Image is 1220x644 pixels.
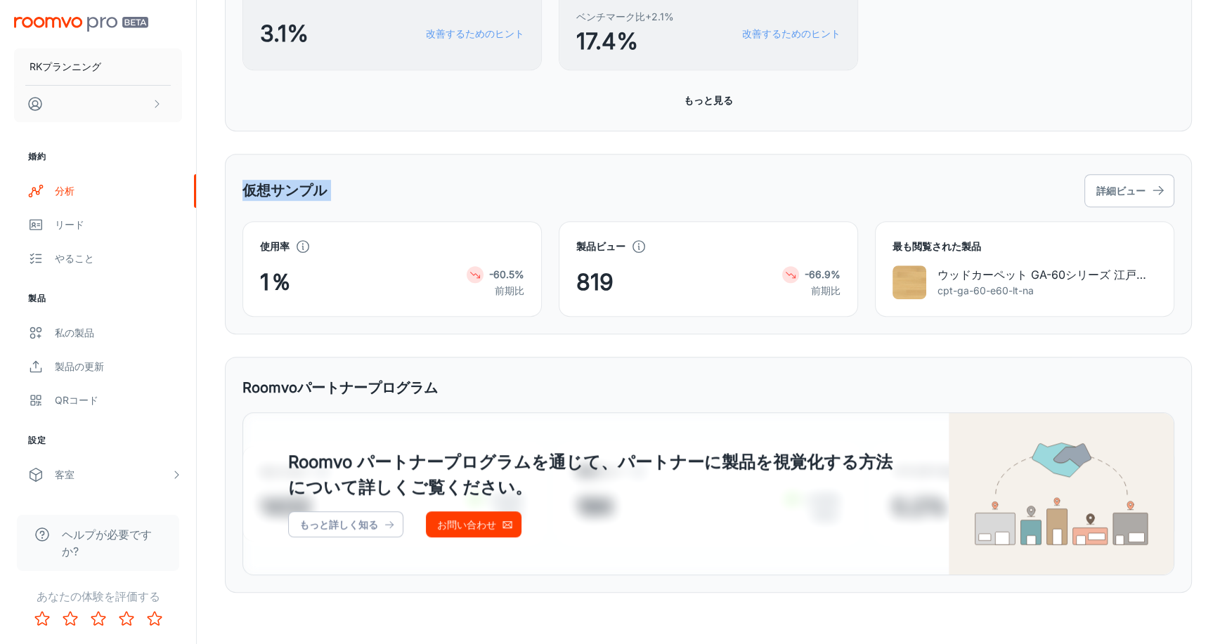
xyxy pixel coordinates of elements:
[937,284,1034,296] font: cpt-ga-60-e60-lt-na
[141,605,169,633] button: 5つ星評価
[62,527,152,558] font: ヘルプが必要ですか?
[260,20,309,47] font: 3.1%
[288,452,893,497] font: Roomvo パートナープログラムを通じて、パートナーに製品を視覚化する方法について詳しくご覧ください。
[426,511,521,537] a: お問い合わせ
[55,394,98,406] font: QRコード
[55,468,74,480] font: 客室
[678,87,739,113] button: もっと見る
[112,605,141,633] button: 4つ星評価
[893,240,981,252] font: 最も閲覧された製品
[426,27,524,39] font: 改善するためのヒント
[55,218,84,230] font: リード
[576,27,638,55] font: 17.4%
[1096,185,1146,197] font: 詳細ビュー
[28,605,56,633] button: 1つ星の評価
[684,95,733,107] font: もっと見る
[576,268,614,296] font: 819
[30,60,101,72] font: RKプランニング
[84,605,112,633] button: 3つ星評価
[805,268,841,280] font: -66.9%
[14,48,182,85] button: RKプランニング
[1084,174,1174,207] button: 詳細ビュー
[742,27,841,39] font: 改善するためのヒント
[260,268,292,296] font: 1％
[55,252,94,264] font: やること
[495,284,524,296] font: 前期比
[55,360,104,372] font: 製品の更新
[288,511,403,537] a: もっと詳しく知る
[55,185,74,197] font: 分析
[55,327,94,339] font: 私の製品
[242,379,438,396] font: Roomvoパートナープログラム
[28,151,46,162] font: 婚約
[56,605,84,633] button: 2つ星の評価
[299,518,378,530] font: もっと詳しく知る
[576,11,674,22] font: ベンチマーク比+2.1%
[437,518,496,530] font: お問い合わせ
[811,284,841,296] font: 前期比
[489,268,524,280] font: -60.5%
[260,240,290,252] font: 使用率
[893,265,926,299] img: ウッドカーペット GA-60シリーズ 江戸間6畳 ライトナチュラル
[576,240,625,252] font: 製品ビュー
[14,17,148,32] img: Roomvo PROベータ版
[37,589,160,603] font: あなたの体験を評価する
[242,182,327,199] font: 仮想サンプル
[28,435,46,445] font: 設定
[28,293,46,303] font: 製品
